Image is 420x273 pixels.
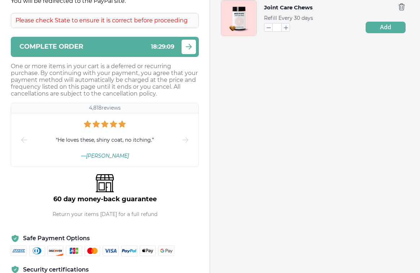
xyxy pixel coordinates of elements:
[158,246,174,256] img: google
[11,37,199,57] button: Complete order18:29:09
[23,266,89,273] h4: Security certifications
[56,136,154,144] span: “ He loves these, shiny coat, no itching. ”
[66,246,82,256] img: jcb
[366,22,406,33] button: Add
[11,246,27,256] img: amex
[151,43,174,50] span: 18 : 29 : 09
[140,246,156,256] img: apple
[264,3,313,12] button: Joint Care Chews
[85,246,100,256] img: mastercard
[11,13,199,28] div: Please check State to ensure it is correct before proceeding
[20,113,28,167] button: prev-slide
[103,246,119,256] img: visa
[29,246,45,256] img: diners-club
[121,246,137,256] img: paypal
[81,153,129,159] span: — [PERSON_NAME]
[48,246,63,256] img: discover
[264,15,313,21] span: Refill Every 30 days
[53,195,157,203] h1: 60 day money-back guarantee
[221,0,256,36] img: Joint Care Chews
[53,211,157,217] p: Return your items [DATE] for a full refund
[19,43,83,50] span: Complete order
[89,105,121,111] p: 4,818 reviews
[11,63,199,97] p: One or more items in your cart is a deferred or recurring purchase. By continuing with your payme...
[23,235,90,242] h4: Safe Payment Options
[181,113,190,167] button: next-slide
